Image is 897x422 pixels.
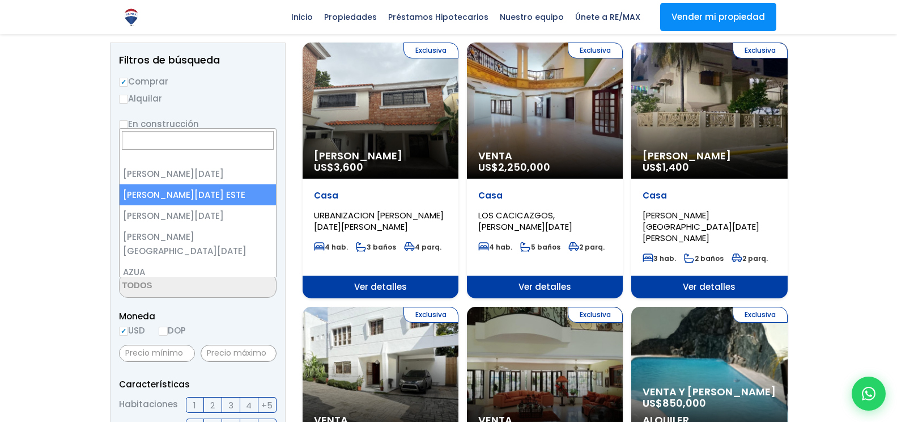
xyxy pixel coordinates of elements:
[119,74,277,88] label: Comprar
[119,377,277,391] p: Características
[119,91,277,106] label: Alquilar
[119,327,128,336] input: USD
[404,242,441,252] span: 4 parq.
[119,54,277,66] h2: Filtros de búsqueda
[643,209,759,244] span: [PERSON_NAME][GEOGRAPHIC_DATA][DATE][PERSON_NAME]
[733,307,788,323] span: Exclusiva
[467,276,623,298] span: Ver detalles
[568,307,623,323] span: Exclusiva
[159,327,168,336] input: DOP
[494,9,569,26] span: Nuestro equipo
[356,242,396,252] span: 3 baños
[318,9,382,26] span: Propiedades
[314,150,447,162] span: [PERSON_NAME]
[119,95,128,104] input: Alquilar
[314,242,348,252] span: 4 hab.
[286,9,318,26] span: Inicio
[210,398,215,412] span: 2
[334,160,363,174] span: 3,600
[314,209,444,233] span: URBANIZACION [PERSON_NAME] [DATE][PERSON_NAME]
[246,398,252,412] span: 4
[119,345,195,362] input: Precio mínimo
[569,9,646,26] span: Únete a RE/MAX
[643,150,776,162] span: [PERSON_NAME]
[120,261,276,282] li: AZUA
[520,242,560,252] span: 5 baños
[120,184,276,205] li: [PERSON_NAME][DATE] ESTE
[478,190,611,201] p: Casa
[568,43,623,58] span: Exclusiva
[121,7,141,27] img: Logo de REMAX
[193,398,196,412] span: 1
[119,78,128,87] input: Comprar
[120,163,276,184] li: [PERSON_NAME][DATE]
[467,43,623,298] a: Exclusiva Venta US$2,250,000 Casa LOS CACICAZGOS, [PERSON_NAME][DATE] 4 hab. 5 baños 2 parq. Ver ...
[660,3,776,31] a: Vender mi propiedad
[303,276,458,298] span: Ver detalles
[201,345,277,362] input: Precio máximo
[119,120,128,129] input: En construcción
[662,160,689,174] span: 1,400
[684,254,724,263] span: 2 baños
[119,397,178,413] span: Habitaciones
[403,43,458,58] span: Exclusiva
[631,43,787,298] a: Exclusiva [PERSON_NAME] US$1,400 Casa [PERSON_NAME][GEOGRAPHIC_DATA][DATE][PERSON_NAME] 3 hab. 2 ...
[568,242,605,252] span: 2 parq.
[314,190,447,201] p: Casa
[382,9,494,26] span: Préstamos Hipotecarios
[228,398,233,412] span: 3
[732,254,768,263] span: 2 parq.
[631,276,787,298] span: Ver detalles
[119,117,277,131] label: En construcción
[261,398,273,412] span: +5
[478,242,512,252] span: 4 hab.
[733,43,788,58] span: Exclusiva
[478,209,572,233] span: LOS CACICAZGOS, [PERSON_NAME][DATE]
[478,160,550,174] span: US$
[643,396,706,410] span: US$
[403,307,458,323] span: Exclusiva
[643,190,776,201] p: Casa
[120,205,276,226] li: [PERSON_NAME][DATE]
[643,386,776,398] span: Venta y [PERSON_NAME]
[314,160,363,174] span: US$
[119,323,145,337] label: USD
[119,309,277,323] span: Moneda
[643,254,676,263] span: 3 hab.
[498,160,550,174] span: 2,250,000
[122,131,274,150] input: Search
[159,323,186,337] label: DOP
[120,274,229,298] textarea: Search
[643,160,689,174] span: US$
[662,396,706,410] span: 850,000
[120,226,276,261] li: [PERSON_NAME][GEOGRAPHIC_DATA][DATE]
[478,150,611,162] span: Venta
[303,43,458,298] a: Exclusiva [PERSON_NAME] US$3,600 Casa URBANIZACION [PERSON_NAME] [DATE][PERSON_NAME] 4 hab. 3 bañ...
